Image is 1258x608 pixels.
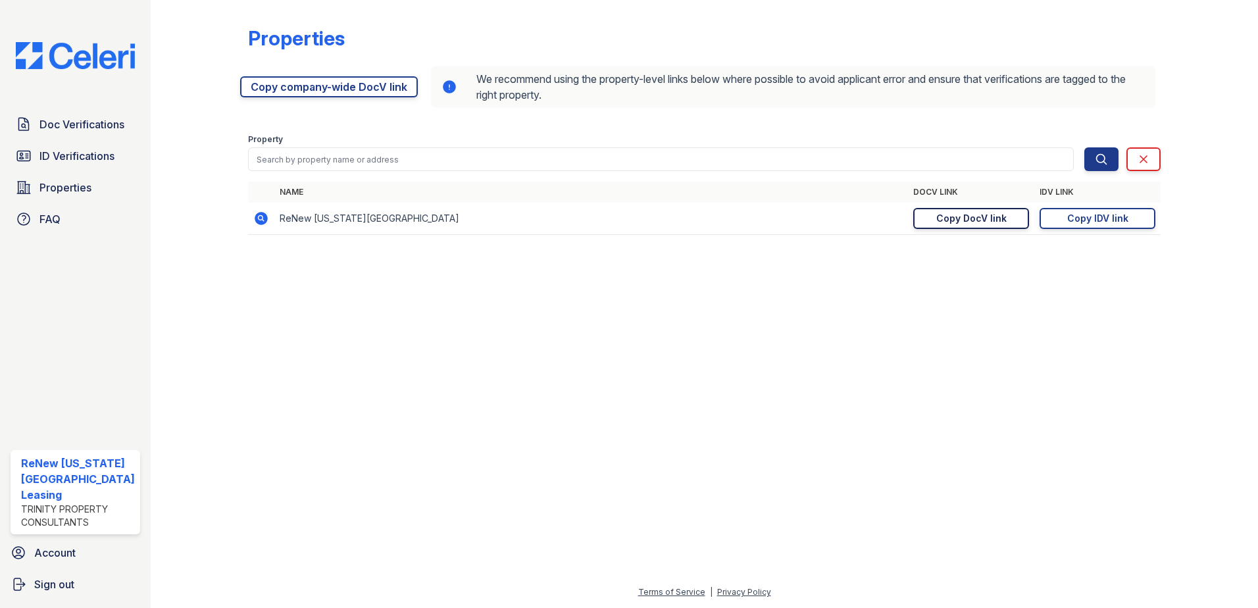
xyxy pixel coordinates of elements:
td: ReNew [US_STATE][GEOGRAPHIC_DATA] [274,203,909,235]
input: Search by property name or address [248,147,1074,171]
a: Terms of Service [638,587,705,597]
a: Sign out [5,571,145,597]
span: Properties [39,180,91,195]
div: Copy DocV link [936,212,1007,225]
label: Property [248,134,283,145]
a: Doc Verifications [11,111,140,138]
th: IDV Link [1034,182,1161,203]
a: Copy DocV link [913,208,1029,229]
span: Sign out [34,576,74,592]
a: Copy IDV link [1040,208,1155,229]
div: Properties [248,26,345,50]
div: Trinity Property Consultants [21,503,135,529]
span: FAQ [39,211,61,227]
th: Name [274,182,909,203]
div: ReNew [US_STATE][GEOGRAPHIC_DATA] Leasing [21,455,135,503]
div: Copy IDV link [1067,212,1128,225]
a: Privacy Policy [717,587,771,597]
a: Copy company-wide DocV link [240,76,418,97]
a: Properties [11,174,140,201]
a: ID Verifications [11,143,140,169]
span: Account [34,545,76,561]
img: CE_Logo_Blue-a8612792a0a2168367f1c8372b55b34899dd931a85d93a1a3d3e32e68fde9ad4.png [5,42,145,69]
th: DocV Link [908,182,1034,203]
div: We recommend using the property-level links below where possible to avoid applicant error and ens... [431,66,1156,108]
span: Doc Verifications [39,116,124,132]
div: | [710,587,713,597]
a: FAQ [11,206,140,232]
a: Account [5,540,145,566]
span: ID Verifications [39,148,114,164]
